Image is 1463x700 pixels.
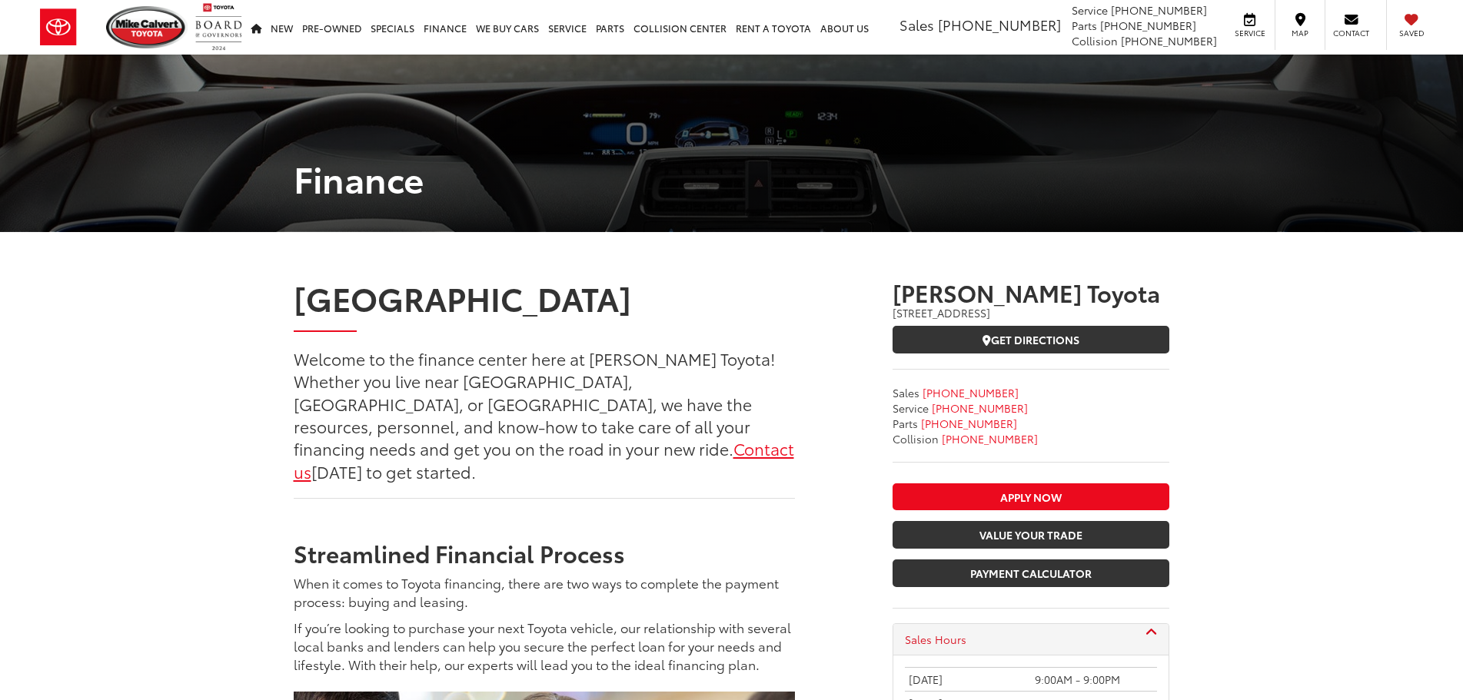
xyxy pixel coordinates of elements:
h3: [PERSON_NAME] Toyota [893,280,1169,305]
p: Welcome to the finance center here at [PERSON_NAME] Toyota! Whether you live near [GEOGRAPHIC_DAT... [294,347,795,483]
td: [DATE] [905,668,1031,692]
a: Contact us [294,436,794,482]
td: 9:00AM - 9:00PM [1031,668,1157,692]
p: If you’re looking to purchase your next Toyota vehicle, our relationship with several local banks... [294,618,795,673]
p: When it comes to Toyota financing, there are two ways to complete the payment process: buying and... [294,573,795,610]
h3: [GEOGRAPHIC_DATA] [294,280,795,315]
span: [PHONE_NUMBER] [932,400,1028,416]
span: Service [1072,2,1108,18]
span: Sales [899,15,934,35]
span: Parts [893,416,918,431]
span: [PHONE_NUMBER] [938,15,1061,35]
span: Contact [1333,28,1369,38]
img: Mike Calvert Toyota [106,6,188,48]
span: Service [893,400,929,416]
address: [STREET_ADDRESS] [893,305,1169,320]
span: Map [1283,28,1317,38]
span: Parts [1072,18,1097,33]
span: Collision [893,431,939,446]
span: [PHONE_NUMBER] [942,431,1038,446]
a: Apply Now [893,483,1169,511]
a: Sales Hours [905,632,1157,647]
span: [PHONE_NUMBER] [1100,18,1196,33]
span: [PHONE_NUMBER] [1111,2,1207,18]
a: <span class='callNowClass2'>346-577-8734</span> [932,400,1028,416]
a: <span class='callNowClass3'>713-561-5088</span> [921,416,1017,431]
a: Get Directions [893,326,1169,353]
span: Collision [1072,33,1118,48]
h3: Streamlined Financial Process [294,540,795,566]
span: [PHONE_NUMBER] [1121,33,1217,48]
span: [PHONE_NUMBER] [923,385,1019,400]
span: [PHONE_NUMBER] [921,416,1017,431]
span: Saved [1395,28,1428,38]
a: <span class='callNowClass'>713-597-5313</span> [923,385,1019,400]
span: Sales [893,385,919,400]
a: Payment Calculator [893,559,1169,587]
h1: Finance [282,158,1182,197]
a: Value Your Trade [893,521,1169,549]
span: Service [1232,28,1267,38]
a: <span class='callNowClass4'>713-558-8282</span> [942,431,1038,446]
